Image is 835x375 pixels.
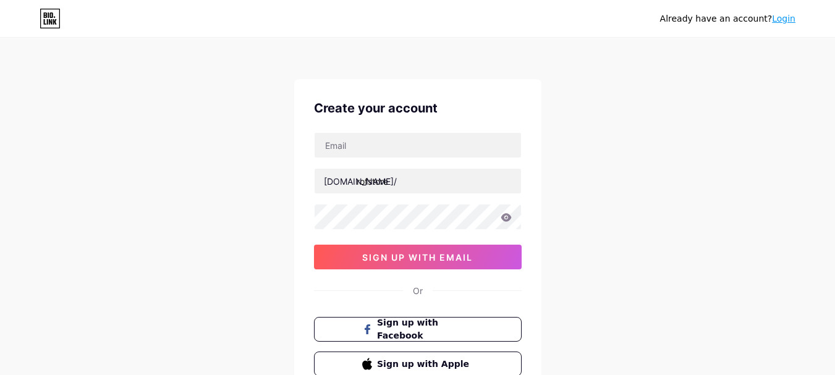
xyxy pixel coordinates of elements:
[324,175,397,188] div: [DOMAIN_NAME]/
[413,284,423,297] div: Or
[660,12,795,25] div: Already have an account?
[314,317,522,342] button: Sign up with Facebook
[314,99,522,117] div: Create your account
[314,245,522,269] button: sign up with email
[362,252,473,263] span: sign up with email
[315,133,521,158] input: Email
[377,316,473,342] span: Sign up with Facebook
[772,14,795,23] a: Login
[377,358,473,371] span: Sign up with Apple
[315,169,521,193] input: username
